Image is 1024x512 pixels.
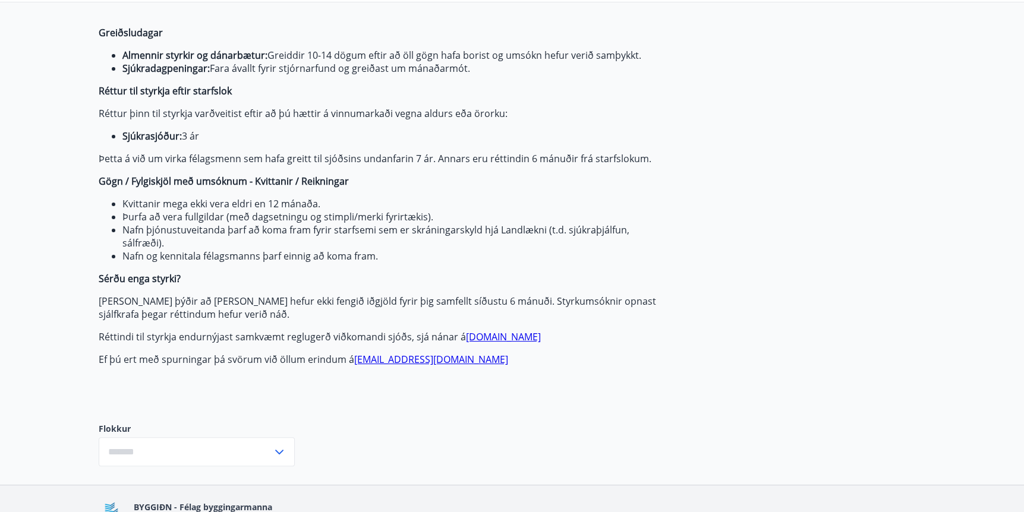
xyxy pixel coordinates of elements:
[466,330,541,343] a: [DOMAIN_NAME]
[122,249,660,263] li: Nafn og kennitala félagsmanns þarf einnig að koma fram.
[122,62,210,75] strong: Sjúkradagpeningar:
[99,152,660,165] p: Þetta á við um virka félagsmenn sem hafa greitt til sjóðsins undanfarin 7 ár. Annars eru réttindi...
[99,423,295,435] label: Flokkur
[99,295,660,321] p: [PERSON_NAME] þýðir að [PERSON_NAME] hefur ekki fengið iðgjöld fyrir þig samfellt síðustu 6 mánuð...
[122,210,660,223] li: Þurfa að vera fullgildar (með dagsetningu og stimpli/merki fyrirtækis).
[122,129,660,143] li: 3 ár
[99,330,660,343] p: Réttindi til styrkja endurnýjast samkvæmt reglugerð viðkomandi sjóðs, sjá nánar á
[99,175,349,188] strong: Gögn / Fylgiskjöl með umsóknum - Kvittanir / Reikningar
[99,353,660,366] p: Ef þú ert með spurningar þá svörum við öllum erindum á
[99,272,181,285] strong: Sérðu enga styrki?
[354,353,508,366] a: [EMAIL_ADDRESS][DOMAIN_NAME]
[122,129,182,143] strong: Sjúkrasjóður:
[99,107,660,120] p: Réttur þinn til styrkja varðveitist eftir að þú hættir á vinnumarkaði vegna aldurs eða örorku:
[122,62,660,75] li: Fara ávallt fyrir stjórnarfund og greiðast um mánaðarmót.
[122,197,660,210] li: Kvittanir mega ekki vera eldri en 12 mánaða.
[99,84,232,97] strong: Réttur til styrkja eftir starfslok
[122,49,267,62] strong: Almennir styrkir og dánarbætur:
[122,223,660,249] li: Nafn þjónustuveitanda þarf að koma fram fyrir starfsemi sem er skráningarskyld hjá Landlækni (t.d...
[122,49,660,62] li: Greiddir 10-14 dögum eftir að öll gögn hafa borist og umsókn hefur verið samþykkt.
[99,26,163,39] strong: Greiðsludagar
